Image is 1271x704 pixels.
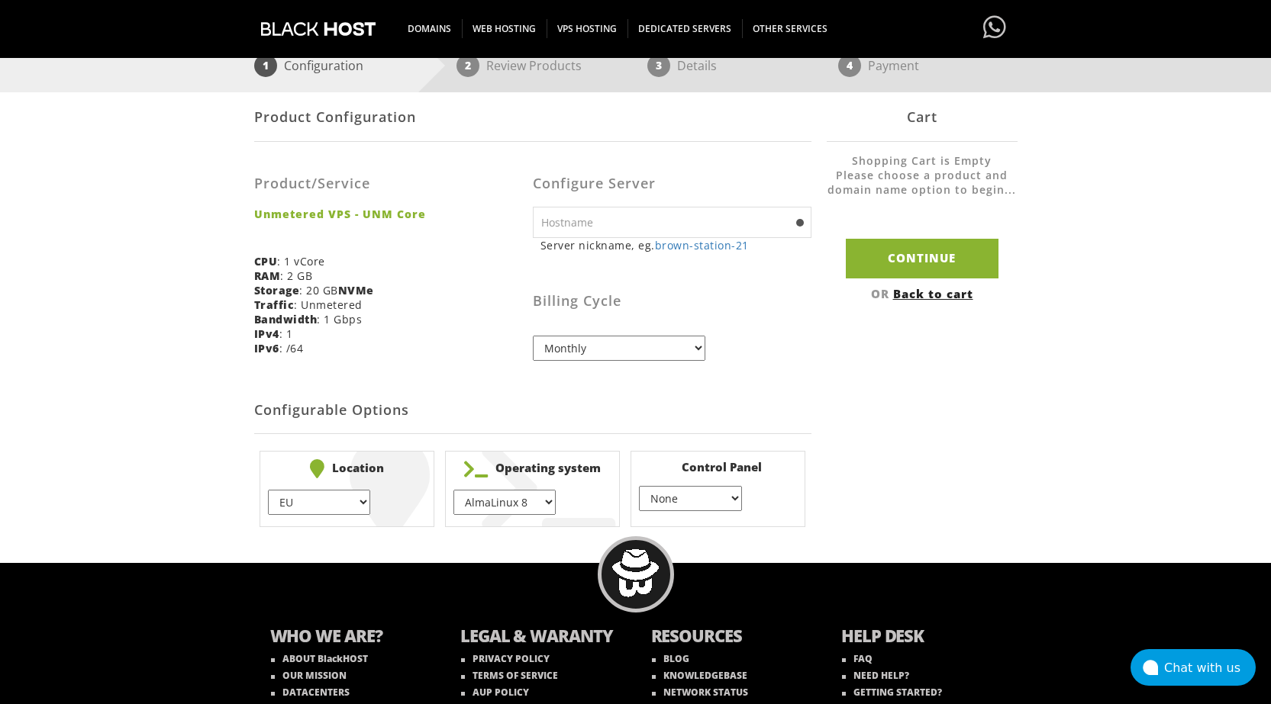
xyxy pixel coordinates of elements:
[254,153,533,367] div: : 1 vCore : 2 GB : 20 GB : Unmetered : 1 Gbps : 1 : /64
[651,624,811,651] b: RESOURCES
[868,54,919,77] p: Payment
[639,459,797,474] b: Control Panel
[652,686,748,699] a: NETWORK STATUS
[270,624,431,651] b: WHO WE ARE?
[254,207,521,221] strong: Unmetered VPS - UNM Core
[254,92,811,142] div: Product Configuration
[461,686,529,699] a: AUP POLICY
[533,294,811,309] h3: Billing Cycle
[647,54,670,77] span: 3
[461,652,550,665] a: PRIVACY POLICY
[827,153,1018,212] li: Shopping Cart is Empty Please choose a product and domain name option to begin...
[838,54,861,77] span: 4
[486,54,582,77] p: Review Products
[742,19,838,38] span: OTHER SERVICES
[397,19,463,38] span: DOMAINS
[827,286,1018,301] div: OR
[268,459,426,478] b: Location
[254,326,279,341] b: IPv4
[268,490,370,515] select: } } } } } }
[893,286,973,301] a: Back to cart
[842,686,942,699] a: GETTING STARTED?
[254,283,300,297] b: Storage
[338,283,374,297] b: NVMe
[254,312,318,326] b: Bandwidth
[846,239,998,278] input: Continue
[533,207,811,238] input: Hostname
[271,652,368,665] a: ABOUT BlackHOST
[254,54,277,77] span: 1
[254,176,521,191] h3: Product/Service
[827,92,1018,142] div: Cart
[652,652,689,665] a: BLOG
[462,19,547,38] span: WEB HOSTING
[1164,661,1256,675] div: Chat with us
[627,19,743,38] span: DEDICATED SERVERS
[540,238,811,252] small: Server nickname, eg.
[254,387,811,434] h2: Configurable Options
[456,54,479,77] span: 2
[652,669,747,682] a: KNOWLEDGEBASE
[841,624,1002,651] b: HELP DESK
[271,686,350,699] a: DATACENTERS
[611,549,660,597] img: BlackHOST mascont, Blacky.
[453,490,556,515] select: } } } } } } } } } } } } } } } } } } } } }
[842,669,909,682] a: NEED HELP?
[460,624,621,651] b: LEGAL & WARANTY
[639,486,741,511] select: } } } }
[453,459,611,478] b: Operating system
[284,54,363,77] p: Configuration
[254,341,279,355] b: IPv6
[254,254,278,268] b: CPU
[655,238,749,252] a: brown-station-21
[842,652,873,665] a: FAQ
[461,669,558,682] a: TERMS OF SERVICE
[677,54,717,77] p: Details
[254,297,295,312] b: Traffic
[254,268,281,283] b: RAM
[1131,649,1256,686] button: Chat with us
[271,669,347,682] a: OUR MISSION
[547,19,628,38] span: VPS HOSTING
[533,176,811,191] h3: Configure Server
